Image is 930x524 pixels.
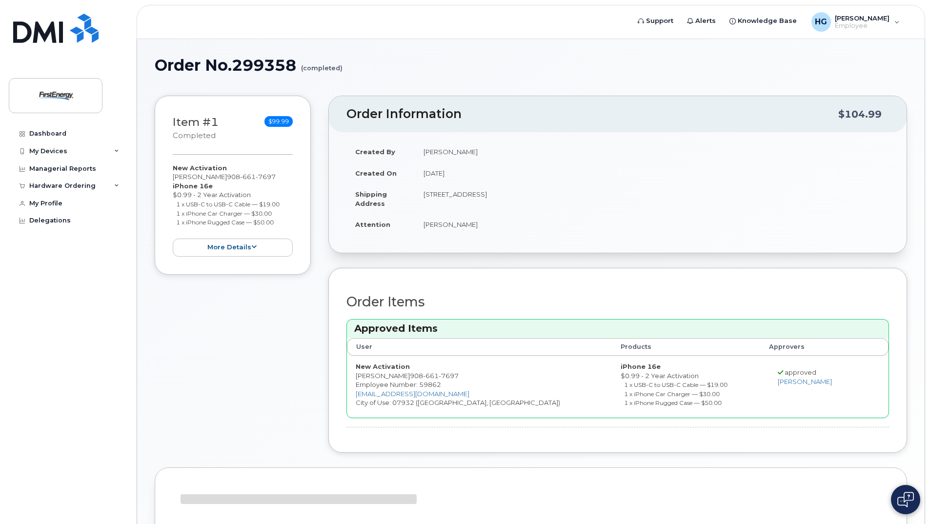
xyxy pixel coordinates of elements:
td: [PERSON_NAME] [415,141,889,162]
h2: Order Items [346,295,889,309]
a: [PERSON_NAME] [778,378,832,385]
div: $104.99 [838,105,882,123]
span: 908 [410,372,459,380]
span: 7697 [256,173,276,181]
h2: Order Information [346,107,838,121]
span: 661 [240,173,256,181]
th: Products [612,338,760,356]
a: [EMAIL_ADDRESS][DOMAIN_NAME] [356,390,469,398]
small: 1 x iPhone Rugged Case — $50.00 [176,219,274,226]
small: completed [173,131,216,140]
span: 661 [423,372,439,380]
th: User [347,338,612,356]
h3: Approved Items [354,322,881,335]
button: more details [173,239,293,257]
strong: New Activation [173,164,227,172]
td: [STREET_ADDRESS] [415,183,889,214]
img: Open chat [897,492,914,507]
strong: Created By [355,148,395,156]
span: $99.99 [264,116,293,127]
small: 1 x iPhone Rugged Case — $50.00 [624,399,722,406]
h3: Item #1 [173,116,219,141]
strong: iPhone 16e [621,363,661,370]
small: 1 x iPhone Car Charger — $30.00 [624,390,720,398]
span: 7697 [439,372,459,380]
strong: Attention [355,221,390,228]
div: [PERSON_NAME] $0.99 - 2 Year Activation [173,163,293,257]
th: Approvers [760,338,867,356]
td: $0.99 - 2 Year Activation [612,356,760,418]
small: (completed) [301,57,343,72]
span: Employee Number: 59862 [356,381,441,388]
h1: Order No.299358 [155,57,907,74]
span: approved [785,368,816,376]
strong: Shipping Address [355,190,387,207]
td: [PERSON_NAME] City of Use: 07932 ([GEOGRAPHIC_DATA], [GEOGRAPHIC_DATA]) [347,356,612,418]
strong: iPhone 16e [173,182,213,190]
td: [PERSON_NAME] [415,214,889,235]
small: 1 x USB-C to USB-C Cable — $19.00 [176,201,280,208]
small: 1 x USB-C to USB-C Cable — $19.00 [624,381,728,388]
span: 908 [227,173,276,181]
td: [DATE] [415,162,889,184]
small: 1 x iPhone Car Charger — $30.00 [176,210,272,217]
strong: Created On [355,169,397,177]
strong: New Activation [356,363,410,370]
